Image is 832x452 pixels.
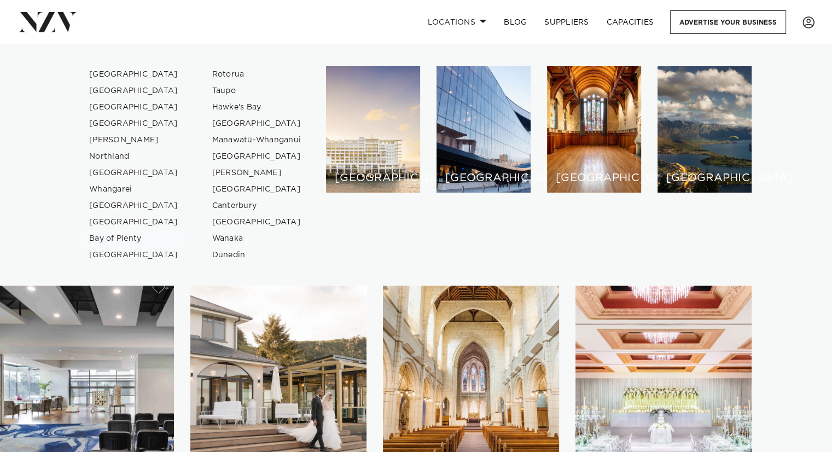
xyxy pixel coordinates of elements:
[203,181,310,198] a: [GEOGRAPHIC_DATA]
[203,83,310,99] a: Taupo
[80,115,187,132] a: [GEOGRAPHIC_DATA]
[80,99,187,115] a: [GEOGRAPHIC_DATA]
[80,198,187,214] a: [GEOGRAPHIC_DATA]
[203,198,310,214] a: Canterbury
[547,66,641,193] a: Christchurch venues [GEOGRAPHIC_DATA]
[80,66,187,83] a: [GEOGRAPHIC_DATA]
[335,172,411,184] h6: [GEOGRAPHIC_DATA]
[80,148,187,165] a: Northland
[80,165,187,181] a: [GEOGRAPHIC_DATA]
[80,230,187,247] a: Bay of Plenty
[666,172,743,184] h6: [GEOGRAPHIC_DATA]
[203,230,310,247] a: Wanaka
[203,115,310,132] a: [GEOGRAPHIC_DATA]
[203,66,310,83] a: Rotorua
[80,132,187,148] a: [PERSON_NAME]
[203,165,310,181] a: [PERSON_NAME]
[658,66,752,193] a: Queenstown venues [GEOGRAPHIC_DATA]
[670,10,786,34] a: Advertise your business
[445,172,522,184] h6: [GEOGRAPHIC_DATA]
[203,214,310,230] a: [GEOGRAPHIC_DATA]
[598,10,663,34] a: Capacities
[80,83,187,99] a: [GEOGRAPHIC_DATA]
[418,10,495,34] a: Locations
[80,247,187,263] a: [GEOGRAPHIC_DATA]
[203,132,310,148] a: Manawatū-Whanganui
[495,10,536,34] a: BLOG
[437,66,531,193] a: Wellington venues [GEOGRAPHIC_DATA]
[18,12,77,32] img: nzv-logo.png
[326,66,420,193] a: Auckland venues [GEOGRAPHIC_DATA]
[556,172,632,184] h6: [GEOGRAPHIC_DATA]
[203,148,310,165] a: [GEOGRAPHIC_DATA]
[203,247,310,263] a: Dunedin
[80,181,187,198] a: Whangarei
[536,10,597,34] a: SUPPLIERS
[80,214,187,230] a: [GEOGRAPHIC_DATA]
[203,99,310,115] a: Hawke's Bay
